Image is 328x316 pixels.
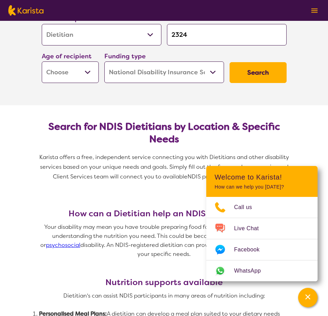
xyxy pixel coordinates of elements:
span: NDIS [187,173,201,180]
p: How can we help you [DATE]? [215,184,309,190]
button: Channel Menu [298,288,318,307]
h2: Welcome to Karista! [215,173,309,181]
span: Live Chat [234,223,267,234]
h3: How can a Dietitian help an NDIS participant? [39,209,289,218]
div: Channel Menu [206,166,318,281]
ul: Choose channel [206,197,318,281]
button: Search [230,62,287,83]
span: providers [202,173,227,180]
span: WhatsApp [234,266,269,276]
span: Dietitian's can assist NDIS participants in many areas of nutrition including: [63,292,265,299]
h3: Nutrition supports available [39,277,289,287]
span: Call us [234,202,261,213]
span: Karista offers a free, independent service connecting you with Dietitians and other disability se... [39,153,290,180]
input: Type [167,24,287,45]
img: menu [311,8,318,13]
a: Web link opens in a new tab. [206,260,318,281]
img: Karista logo [8,5,43,16]
span: Facebook [234,244,268,255]
p: Your disability may mean you have trouble preparing food for yourself, eating enough, or understa... [39,223,289,259]
label: Funding type [104,52,146,60]
label: Age of recipient [42,52,91,60]
a: psychosocial [46,241,80,249]
h2: Search for NDIS Dietitians by Location & Specific Needs [47,120,281,145]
